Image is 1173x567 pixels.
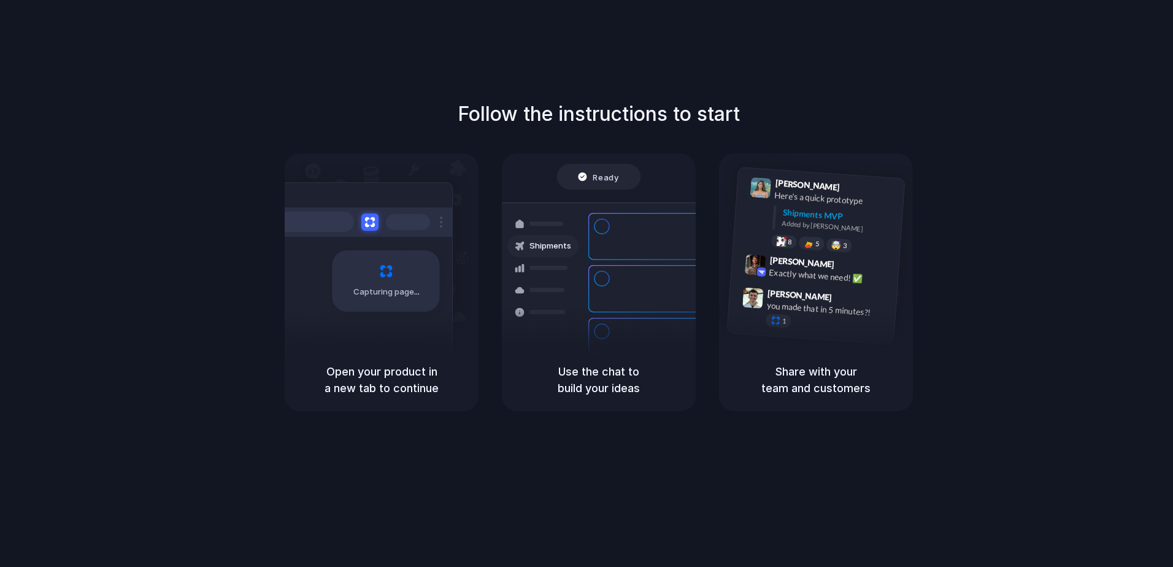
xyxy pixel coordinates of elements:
span: Shipments [529,240,571,252]
h1: Follow the instructions to start [458,99,740,129]
span: [PERSON_NAME] [775,176,840,194]
div: you made that in 5 minutes?! [766,299,889,320]
h5: Share with your team and customers [734,363,898,396]
span: 3 [843,242,847,249]
span: Capturing page [353,286,421,298]
span: Ready [593,171,619,183]
span: 8 [788,238,792,245]
h5: Open your product in a new tab to continue [299,363,464,396]
span: 1 [782,318,786,325]
div: Shipments MVP [782,206,896,226]
span: 9:47 AM [836,292,861,307]
span: [PERSON_NAME] [769,253,834,271]
div: Here's a quick prototype [774,188,897,209]
div: Added by [PERSON_NAME] [782,218,894,236]
h5: Use the chat to build your ideas [517,363,681,396]
span: 9:41 AM [844,182,869,196]
span: [PERSON_NAME] [767,286,833,304]
div: Exactly what we need! ✅ [769,266,891,287]
div: 🤯 [831,241,842,250]
span: 9:42 AM [838,259,863,274]
span: 5 [815,241,820,247]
